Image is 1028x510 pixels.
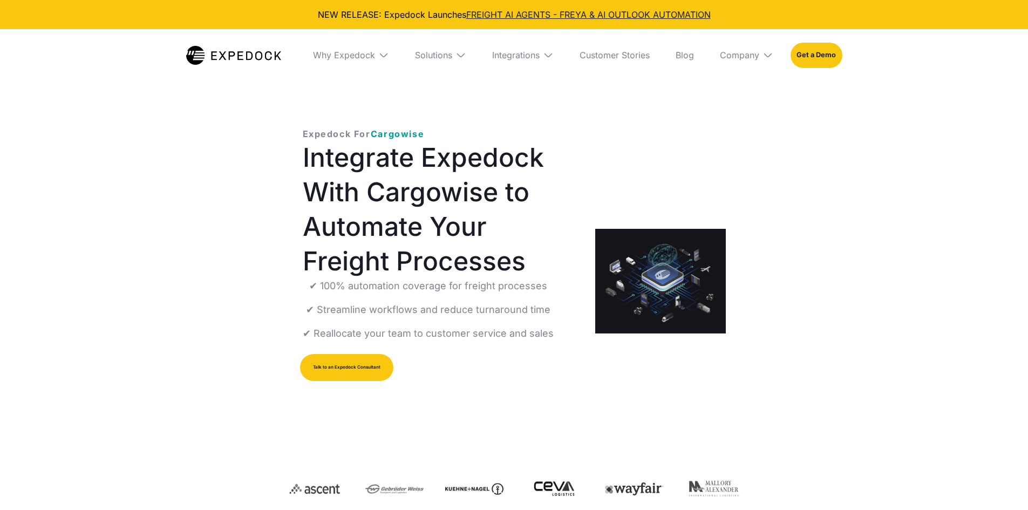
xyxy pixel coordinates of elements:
[309,278,547,294] p: ✔ 100% automation coverage for freight processes
[9,9,1019,21] div: NEW RELEASE: Expedock Launches
[791,43,842,67] a: Get a Demo
[415,50,452,60] div: Solutions
[571,29,658,81] a: Customer Stories
[303,140,578,278] h1: Integrate Expedock With Cargowise to Automate Your Freight Processes
[371,128,424,139] span: Cargowise
[300,354,393,381] a: Talk to an Expedock Consultant
[313,50,375,60] div: Why Expedock
[492,50,540,60] div: Integrations
[466,9,711,20] a: FREIGHT AI AGENTS - FREYA & AI OUTLOOK AUTOMATION
[720,50,759,60] div: Company
[667,29,703,81] a: Blog
[306,302,550,317] p: ✔ Streamline workflows and reduce turnaround time
[303,326,554,341] p: ✔ Reallocate your team to customer service and sales
[303,127,425,140] p: Expedock For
